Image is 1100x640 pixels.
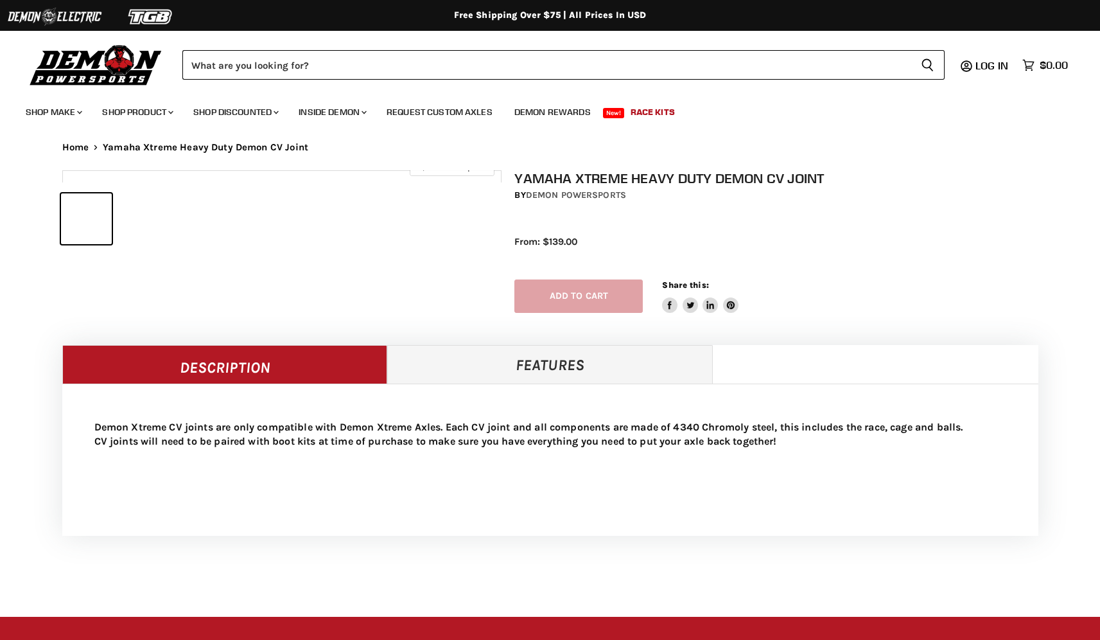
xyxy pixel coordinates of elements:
span: From: $139.00 [514,236,577,247]
p: Demon Xtreme CV joints are only compatible with Demon Xtreme Axles. Each CV joint and all compone... [94,420,1006,449]
span: $0.00 [1040,59,1068,71]
input: Search [182,50,911,80]
button: IMAGE thumbnail [61,193,112,244]
a: Demon Rewards [505,99,600,125]
div: by [514,188,1051,202]
span: Yamaha Xtreme Heavy Duty Demon CV Joint [103,142,308,153]
img: Demon Powersports [26,42,166,87]
a: Features [387,345,713,384]
a: Shop Product [92,99,181,125]
span: Log in [975,59,1008,72]
h1: Yamaha Xtreme Heavy Duty Demon CV Joint [514,170,1051,186]
a: Demon Powersports [526,190,626,200]
span: Click to expand [416,162,487,172]
form: Product [182,50,945,80]
a: Home [62,142,89,153]
span: New! [603,108,625,118]
ul: Main menu [16,94,1065,125]
a: Description [62,345,388,384]
button: Search [911,50,945,80]
a: Shop Discounted [184,99,286,125]
a: Request Custom Axles [377,99,502,125]
a: Race Kits [621,99,685,125]
div: Free Shipping Over $75 | All Prices In USD [37,10,1064,21]
a: Inside Demon [289,99,374,125]
a: Log in [970,60,1016,71]
a: Shop Make [16,99,90,125]
a: $0.00 [1016,56,1074,75]
span: Share this: [662,280,708,290]
img: Demon Electric Logo 2 [6,4,103,29]
img: TGB Logo 2 [103,4,199,29]
nav: Breadcrumbs [37,142,1064,153]
aside: Share this: [662,280,738,314]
